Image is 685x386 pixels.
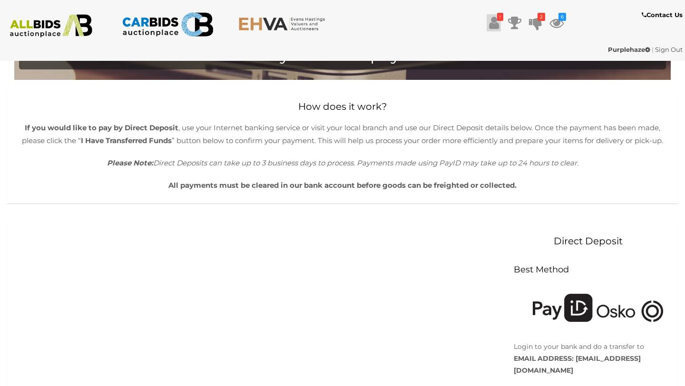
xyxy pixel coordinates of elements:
a: Sign Out [655,46,683,53]
b: All payments must be cleared in our bank account before goods can be freighted or collected. [168,181,517,190]
i: ! [497,13,503,21]
a: 6 [549,14,564,31]
a: 2 [528,14,543,31]
i: 2 [538,13,545,21]
img: Pay using PayID or Osko [523,284,673,331]
b: If you would like to pay by Direct Deposit [25,123,178,132]
b: I Have Transferred Funds [81,136,172,145]
span: | [652,46,654,53]
h2: How does it work? [10,101,675,112]
img: ALLBIDS.com.au [5,14,98,38]
img: CARBIDS.com.au [122,10,214,39]
p: Login to your bank and do a transfer to [514,341,664,377]
a: Contact Us [642,10,685,20]
strong: Purplehaze [608,46,650,53]
h4: History of online payments [24,46,661,64]
h2: Direct Deposit [514,236,664,246]
b: Please Note: [107,158,153,167]
a: ! [487,14,501,31]
a: Purplehaze [608,46,652,53]
h3: Best Method [514,265,664,275]
strong: EMAIL ADDRESS: [514,354,574,363]
img: EHVA.com.au [238,17,331,31]
b: Contact Us [642,11,683,19]
strong: [EMAIL_ADDRESS][DOMAIN_NAME] [514,354,641,375]
p: , use your Internet banking service or visit your local branch and use our Direct Deposit details... [19,121,666,147]
i: Direct Deposits can take up to 3 business days to process. Payments made using PayID may take up ... [107,158,578,167]
i: 6 [558,13,566,21]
